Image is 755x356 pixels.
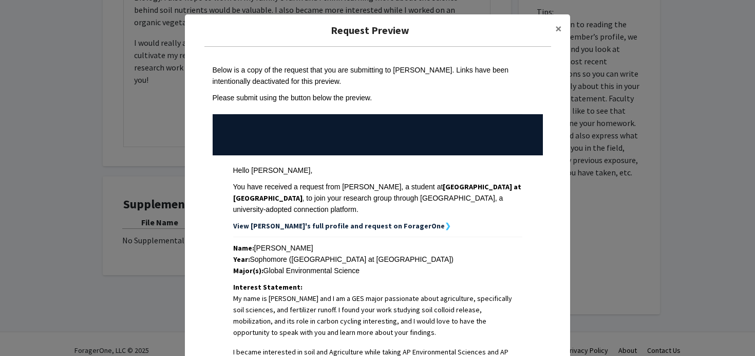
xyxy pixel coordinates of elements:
[8,310,44,348] iframe: Chat
[233,255,250,264] strong: Year:
[233,165,522,176] div: Hello [PERSON_NAME],
[233,181,522,215] div: You have received a request from [PERSON_NAME], a student at , to join your research group throug...
[213,92,543,103] div: Please submit using the button below the preview.
[233,243,254,253] strong: Name:
[213,64,543,87] div: Below is a copy of the request that you are submitting to [PERSON_NAME]. Links have been intentio...
[445,221,451,230] strong: ❯
[547,14,570,43] button: Close
[233,293,522,338] p: My name is [PERSON_NAME] and I am a GES major passionate about agriculture, specifically soil sci...
[233,242,522,254] div: [PERSON_NAME]
[233,221,445,230] strong: View [PERSON_NAME]'s full profile and request on ForagerOne
[193,23,547,38] h5: Request Preview
[555,21,562,37] span: ×
[233,254,522,265] div: Sophomore ([GEOGRAPHIC_DATA] at [GEOGRAPHIC_DATA])
[233,266,263,275] strong: Major(s):
[233,265,522,276] div: Global Environmental Science
[233,282,303,292] strong: Interest Statement:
